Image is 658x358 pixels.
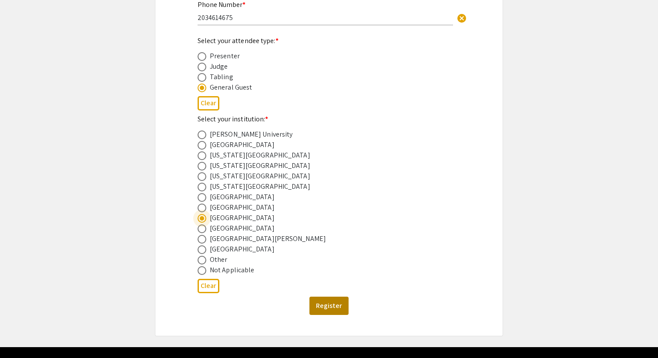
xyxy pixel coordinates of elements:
div: [GEOGRAPHIC_DATA] [210,223,275,234]
iframe: Chat [7,319,37,351]
mat-label: Select your attendee type: [198,36,279,45]
div: Other [210,254,228,265]
div: [PERSON_NAME] University [210,129,292,140]
span: cancel [457,13,467,23]
div: [US_STATE][GEOGRAPHIC_DATA] [210,150,310,161]
div: [US_STATE][GEOGRAPHIC_DATA] [210,181,310,192]
button: Clear [198,279,219,293]
div: [US_STATE][GEOGRAPHIC_DATA] [210,161,310,171]
div: [GEOGRAPHIC_DATA] [210,140,275,150]
div: [US_STATE][GEOGRAPHIC_DATA] [210,171,310,181]
mat-label: Select your institution: [198,114,269,124]
div: [GEOGRAPHIC_DATA] [210,202,275,213]
input: Type Here [198,13,453,22]
div: [GEOGRAPHIC_DATA] [210,192,275,202]
div: Tabling [210,72,233,82]
div: [GEOGRAPHIC_DATA] [210,244,275,254]
div: Not Applicable [210,265,254,275]
div: [GEOGRAPHIC_DATA][PERSON_NAME] [210,234,326,244]
div: [GEOGRAPHIC_DATA] [210,213,275,223]
div: General Guest [210,82,252,93]
button: Clear [453,9,470,27]
div: Presenter [210,51,240,61]
div: Judge [210,61,228,72]
button: Clear [198,96,219,110]
button: Register [309,297,349,315]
